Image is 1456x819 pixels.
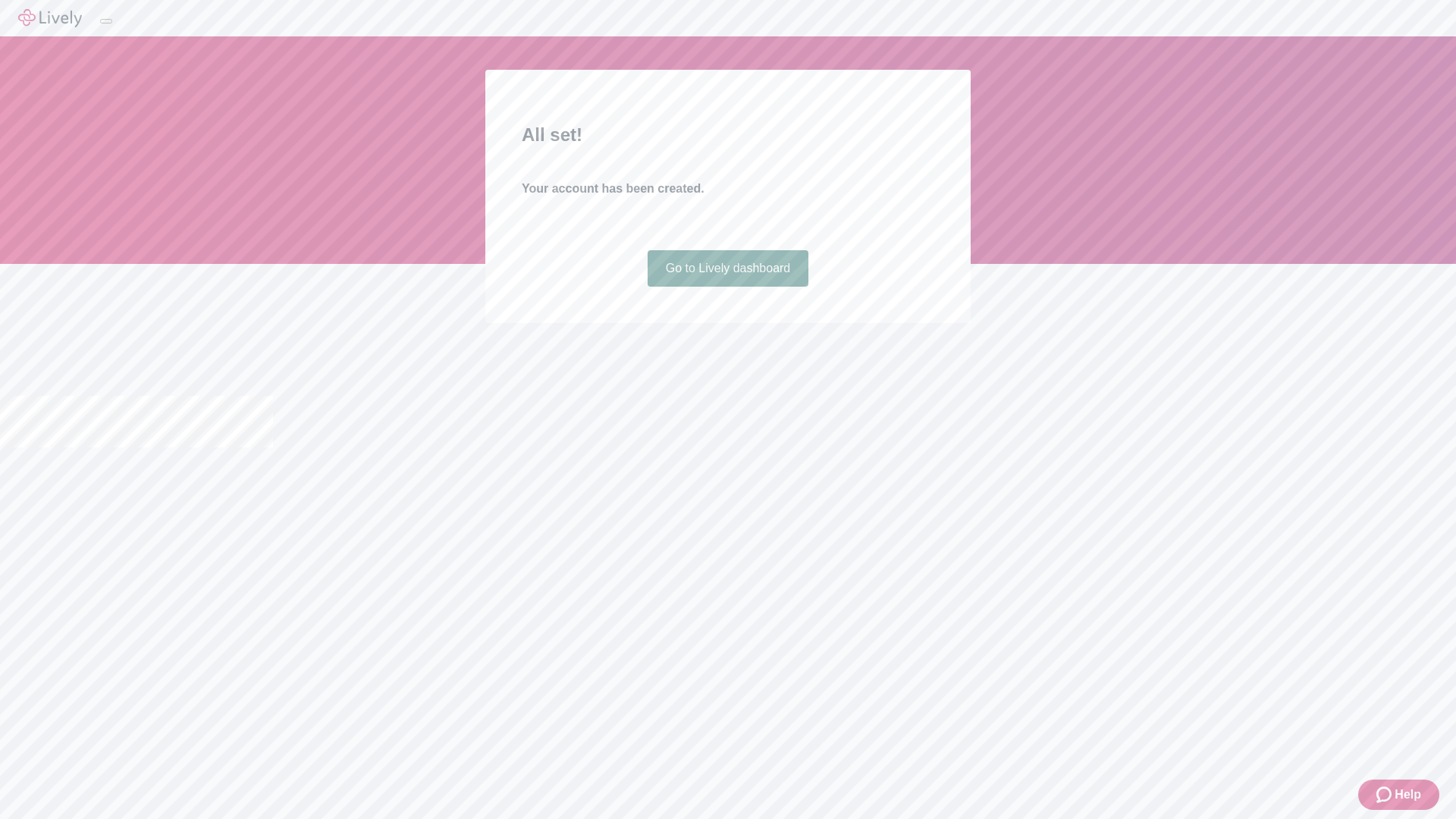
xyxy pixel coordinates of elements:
[1395,786,1421,804] span: Help
[522,121,934,149] h2: All set!
[1376,786,1395,804] svg: Zendesk support icon
[18,9,82,27] img: Lively
[1358,780,1439,810] button: Zendesk support iconHelp
[100,19,112,24] button: Log out
[522,180,934,198] h4: Your account has been created.
[648,250,809,287] a: Go to Lively dashboard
